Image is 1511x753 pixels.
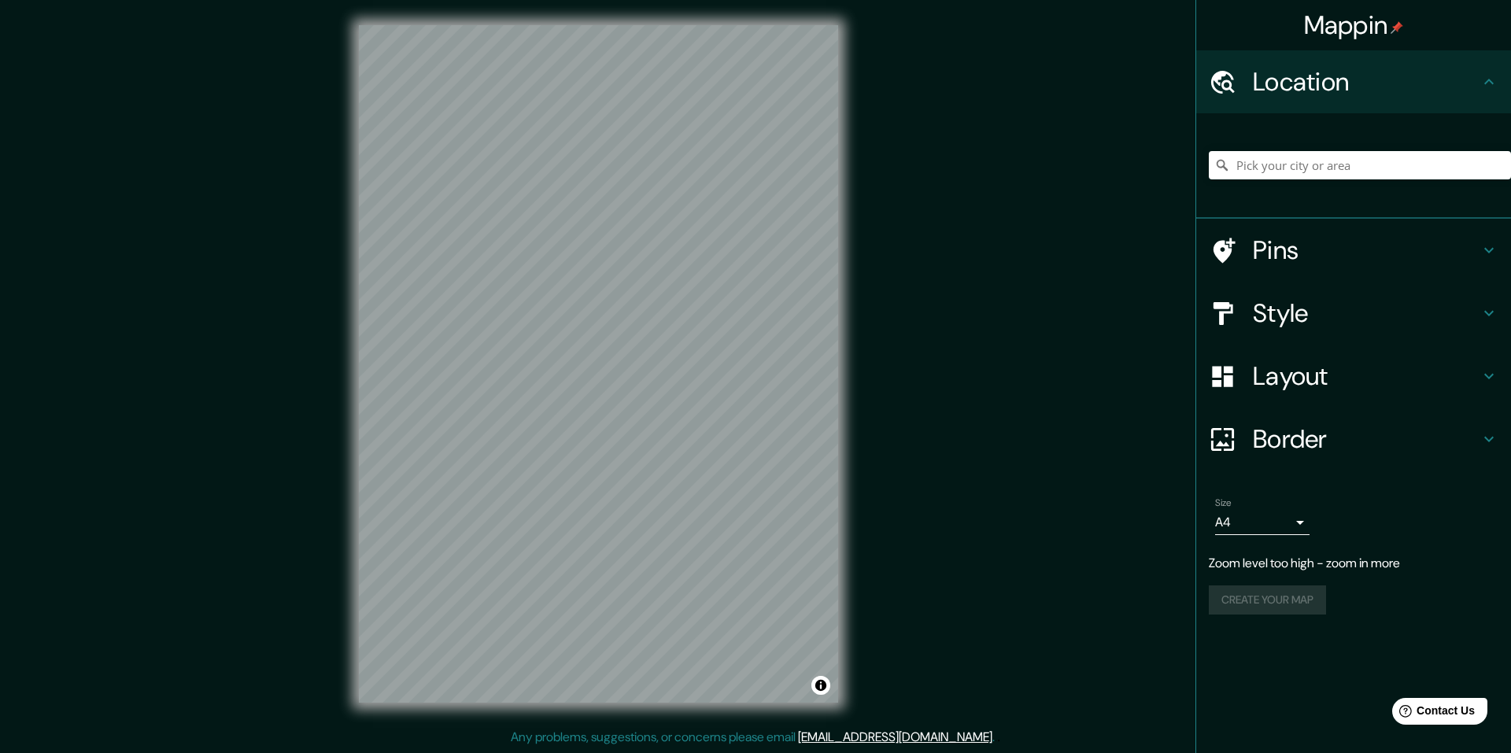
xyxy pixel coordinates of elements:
div: Layout [1196,345,1511,408]
div: Pins [1196,219,1511,282]
div: A4 [1215,510,1310,535]
label: Size [1215,496,1232,510]
div: . [995,728,997,747]
h4: Mappin [1304,9,1404,41]
a: [EMAIL_ADDRESS][DOMAIN_NAME] [798,729,992,745]
h4: Pins [1253,234,1480,266]
div: Location [1196,50,1511,113]
p: Zoom level too high - zoom in more [1209,554,1498,573]
p: Any problems, suggestions, or concerns please email . [511,728,995,747]
div: Border [1196,408,1511,471]
button: Toggle attribution [811,676,830,695]
img: pin-icon.png [1391,21,1403,34]
h4: Border [1253,423,1480,455]
iframe: Help widget launcher [1371,692,1494,736]
h4: Location [1253,66,1480,98]
h4: Layout [1253,360,1480,392]
input: Pick your city or area [1209,151,1511,179]
canvas: Map [359,25,838,703]
div: . [997,728,1000,747]
h4: Style [1253,297,1480,329]
div: Style [1196,282,1511,345]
